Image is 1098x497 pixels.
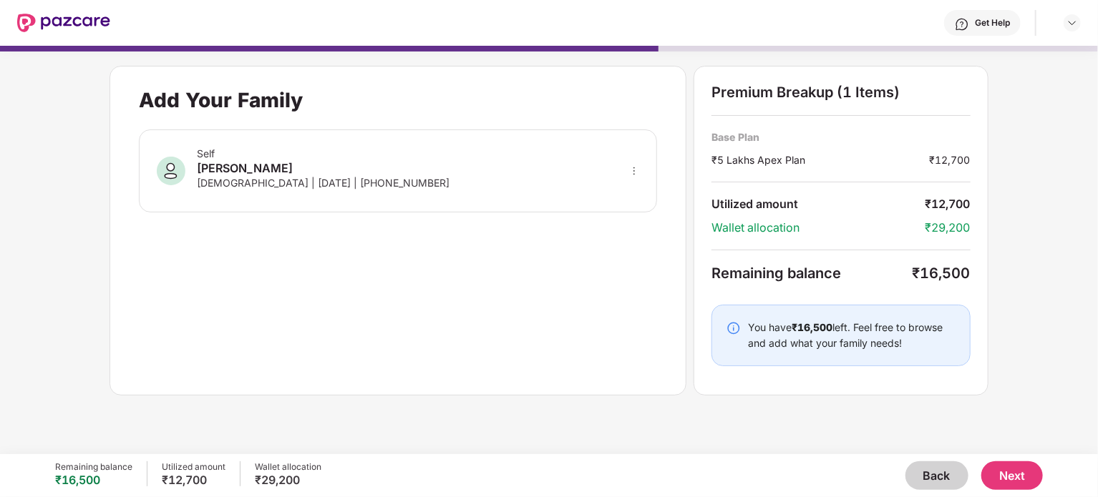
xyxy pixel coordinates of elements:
div: Get Help [975,17,1010,29]
div: ₹29,200 [925,220,971,235]
div: You have left. Feel free to browse and add what your family needs! [748,320,956,351]
div: Base Plan [711,130,971,144]
div: Utilized amount [711,197,925,212]
div: ₹29,200 [255,473,321,487]
div: ₹12,700 [930,152,971,167]
img: svg+xml;base64,PHN2ZyBpZD0iRHJvcGRvd24tMzJ4MzIiIHhtbG5zPSJodHRwOi8vd3d3LnczLm9yZy8yMDAwL3N2ZyIgd2... [1067,17,1078,29]
div: Self [197,147,450,159]
div: ₹12,700 [925,197,971,212]
div: [DEMOGRAPHIC_DATA] | [DATE] | [PHONE_NUMBER] [197,177,450,189]
div: ₹16,500 [913,265,971,282]
div: Remaining balance [711,265,913,282]
div: Remaining balance [55,461,132,473]
div: ₹5 Lakhs Apex Plan [711,152,930,167]
div: Add Your Family [139,88,303,112]
img: svg+xml;base64,PHN2ZyBpZD0iSGVscC0zMngzMiIgeG1sbnM9Imh0dHA6Ly93d3cudzMub3JnLzIwMDAvc3ZnIiB3aWR0aD... [955,17,969,31]
img: New Pazcare Logo [17,14,110,32]
span: more [629,166,639,176]
div: [PERSON_NAME] [197,159,450,177]
button: Back [905,461,968,490]
b: ₹16,500 [792,321,832,333]
img: svg+xml;base64,PHN2ZyBpZD0iSW5mby0yMHgyMCIgeG1sbnM9Imh0dHA6Ly93d3cudzMub3JnLzIwMDAvc3ZnIiB3aWR0aD... [727,321,741,335]
div: Premium Breakup (1 Items) [711,84,971,101]
div: Wallet allocation [711,220,925,235]
div: ₹16,500 [55,473,132,487]
div: Utilized amount [162,461,225,473]
div: Wallet allocation [255,461,321,473]
div: ₹12,700 [162,473,225,487]
button: Next [981,461,1043,490]
img: svg+xml;base64,PHN2ZyB3aWR0aD0iNDAiIGhlaWdodD0iNDAiIHZpZXdCb3g9IjAgMCA0MCA0MCIgZmlsbD0ibm9uZSIgeG... [157,157,185,185]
